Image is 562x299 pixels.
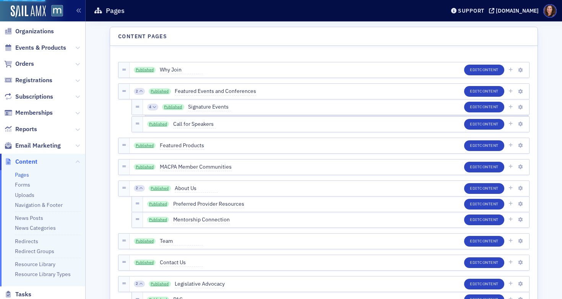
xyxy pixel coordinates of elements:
a: Reports [4,125,37,133]
a: Resource Library [15,261,55,268]
span: Content [479,260,499,265]
a: Uploads [15,192,34,198]
a: Memberships [4,109,53,117]
span: Tasks [15,290,31,299]
div: Support [458,7,484,14]
a: Subscriptions [4,93,53,101]
a: Email Marketing [4,141,61,150]
span: Content [479,217,499,222]
span: Content [15,158,37,166]
span: Contact Us [160,258,203,267]
button: EditContent [464,199,504,210]
a: News Categories [15,224,56,231]
h4: Content Pages [118,32,167,41]
a: Orders [4,60,34,68]
span: Call for Speakers [173,120,216,128]
button: EditContent [464,140,504,151]
span: Reports [15,125,37,133]
a: Published [134,67,156,73]
button: [DOMAIN_NAME] [489,8,541,13]
span: Preferred Provider Resources [173,200,244,208]
span: Orders [15,60,34,68]
a: Published [147,217,169,223]
a: Redirects [15,238,38,245]
span: Featured Products [160,141,204,150]
button: EditContent [464,183,504,194]
span: 4 [149,104,151,110]
span: Profile [543,4,557,18]
a: Published [147,201,169,207]
span: Email Marketing [15,141,61,150]
span: 2 [136,281,138,286]
a: News Posts [15,214,43,221]
span: Memberships [15,109,53,117]
button: EditContent [464,236,504,247]
a: Published [147,121,169,127]
a: Published [149,185,171,192]
a: Resource Library Types [15,271,71,278]
a: Published [149,281,171,287]
button: EditContent [464,65,504,75]
span: About Us [175,184,218,193]
a: Published [162,104,184,110]
span: MACPA Member Communities [160,163,232,171]
span: 2 [136,89,138,94]
span: Legislative Advocacy [175,280,225,288]
span: Content [479,185,499,191]
span: 2 [136,185,138,191]
a: Pages [15,171,29,178]
a: Organizations [4,27,54,36]
span: Why Join [160,66,203,74]
span: Content [479,104,499,109]
button: EditContent [464,257,504,268]
span: Registrations [15,76,52,84]
a: Published [134,238,156,244]
span: Content [479,281,499,286]
span: Signature Events [188,103,231,111]
span: Content [479,164,499,169]
span: Mentorship Connection [173,216,230,224]
a: Published [149,88,171,94]
div: [DOMAIN_NAME] [496,7,539,14]
span: Organizations [15,27,54,36]
span: Featured Events and Conferences [175,87,256,96]
a: Published [134,164,156,170]
span: Events & Products [15,44,66,52]
span: Content [479,201,499,206]
button: EditContent [464,86,504,97]
a: Forms [15,181,30,188]
a: Redirect Groups [15,248,54,255]
button: EditContent [464,102,504,112]
button: EditContent [464,119,504,130]
a: Registrations [4,76,52,84]
span: Content [479,143,499,148]
a: Content [4,158,37,166]
span: Content [479,238,499,244]
a: View Homepage [46,5,63,18]
button: EditContent [464,162,504,172]
span: Content [479,88,499,94]
a: Tasks [4,290,31,299]
span: Content [479,121,499,127]
button: EditContent [464,214,504,225]
a: Navigation & Footer [15,201,63,208]
h1: Pages [106,6,125,15]
a: Published [134,143,156,149]
span: Content [479,67,499,72]
img: SailAMX [11,5,46,18]
img: SailAMX [51,5,63,17]
button: EditContent [464,279,504,289]
span: Subscriptions [15,93,53,101]
span: Team [160,237,203,245]
a: Published [134,260,156,266]
a: Events & Products [4,44,66,52]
